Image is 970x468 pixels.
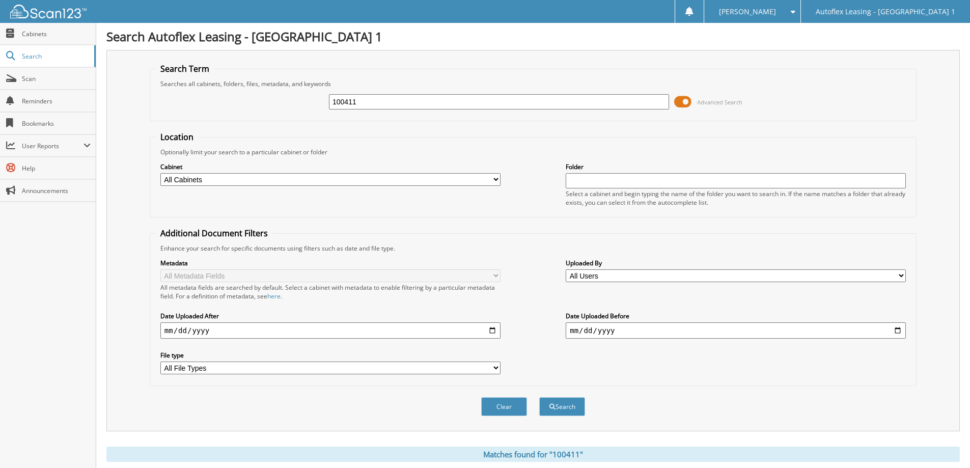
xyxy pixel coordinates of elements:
[106,447,960,462] div: Matches found for "100411"
[106,28,960,45] h1: Search Autoflex Leasing - [GEOGRAPHIC_DATA] 1
[155,131,199,143] legend: Location
[22,30,91,38] span: Cabinets
[566,259,906,267] label: Uploaded By
[22,186,91,195] span: Announcements
[816,9,955,15] span: Autoflex Leasing - [GEOGRAPHIC_DATA] 1
[155,148,911,156] div: Optionally limit your search to a particular cabinet or folder
[10,5,87,18] img: scan123-logo-white.svg
[539,397,585,416] button: Search
[481,397,527,416] button: Clear
[22,142,84,150] span: User Reports
[719,9,776,15] span: [PERSON_NAME]
[267,292,281,300] a: here
[22,74,91,83] span: Scan
[155,244,911,253] div: Enhance your search for specific documents using filters such as date and file type.
[22,164,91,173] span: Help
[22,119,91,128] span: Bookmarks
[566,322,906,339] input: end
[160,162,501,171] label: Cabinet
[566,162,906,171] label: Folder
[160,312,501,320] label: Date Uploaded After
[566,312,906,320] label: Date Uploaded Before
[160,259,501,267] label: Metadata
[697,98,742,106] span: Advanced Search
[160,322,501,339] input: start
[160,351,501,360] label: File type
[22,97,91,105] span: Reminders
[155,228,273,239] legend: Additional Document Filters
[22,52,89,61] span: Search
[155,63,214,74] legend: Search Term
[566,189,906,207] div: Select a cabinet and begin typing the name of the folder you want to search in. If the name match...
[160,283,501,300] div: All metadata fields are searched by default. Select a cabinet with metadata to enable filtering b...
[155,79,911,88] div: Searches all cabinets, folders, files, metadata, and keywords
